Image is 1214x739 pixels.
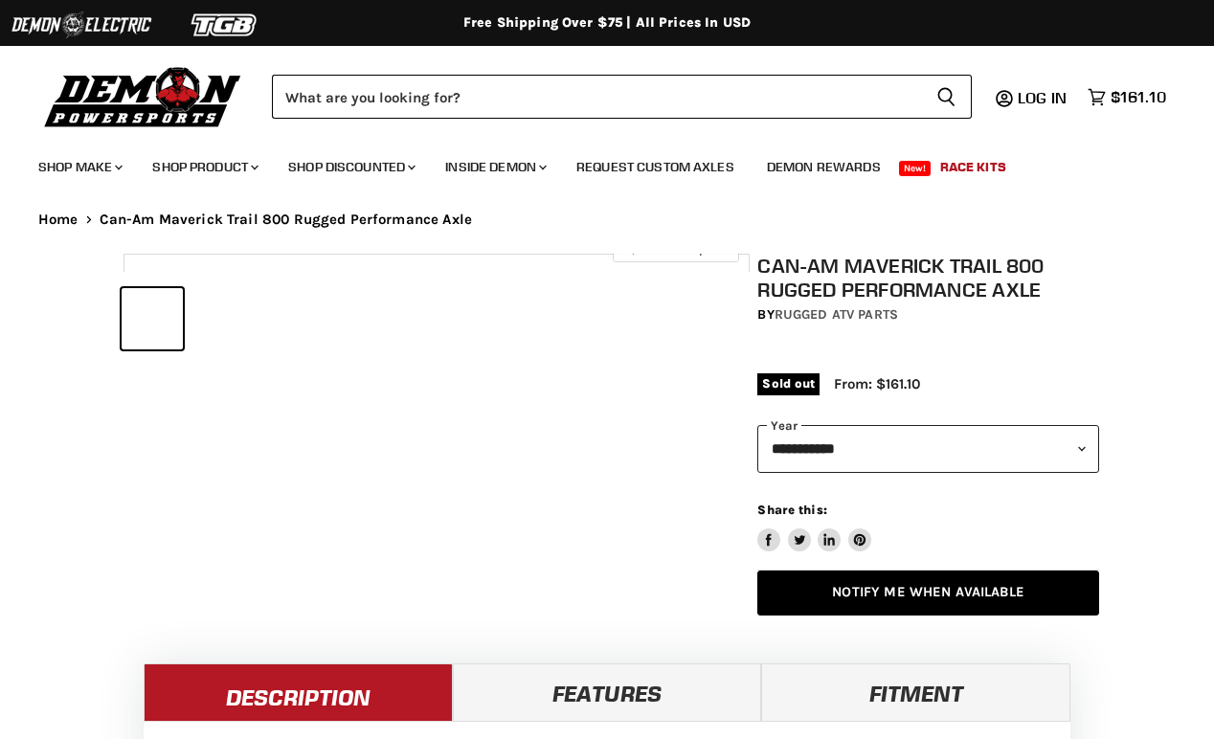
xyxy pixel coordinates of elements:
span: New! [899,161,932,176]
a: Description [144,663,453,721]
a: Race Kits [926,147,1021,187]
span: Can-Am Maverick Trail 800 Rugged Performance Axle [100,212,472,228]
div: by [757,304,1098,325]
span: From: $161.10 [834,375,920,392]
a: Notify Me When Available [757,571,1098,616]
img: Demon Electric Logo 2 [10,7,153,43]
a: Shop Make [24,147,134,187]
span: Sold out [757,373,820,394]
a: Fitment [761,663,1070,721]
a: Inside Demon [431,147,558,187]
input: Search [272,75,921,119]
a: Shop Discounted [274,147,427,187]
a: Demon Rewards [753,147,895,187]
ul: Main menu [24,140,1161,187]
a: $161.10 [1078,83,1176,111]
span: Click to expand [622,241,729,256]
span: Log in [1018,88,1067,107]
a: Rugged ATV Parts [775,306,898,323]
span: Share this: [757,503,826,517]
a: Request Custom Axles [562,147,749,187]
a: Log in [1009,89,1078,106]
button: IMAGE thumbnail [122,288,183,349]
a: Shop Product [138,147,270,187]
a: Features [453,663,762,721]
img: Demon Powersports [38,62,248,130]
span: $161.10 [1111,88,1166,106]
select: year [757,425,1098,472]
a: Home [38,212,79,228]
form: Product [272,75,972,119]
aside: Share this: [757,502,871,552]
h1: Can-Am Maverick Trail 800 Rugged Performance Axle [757,254,1098,302]
img: TGB Logo 2 [153,7,297,43]
button: Search [921,75,972,119]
